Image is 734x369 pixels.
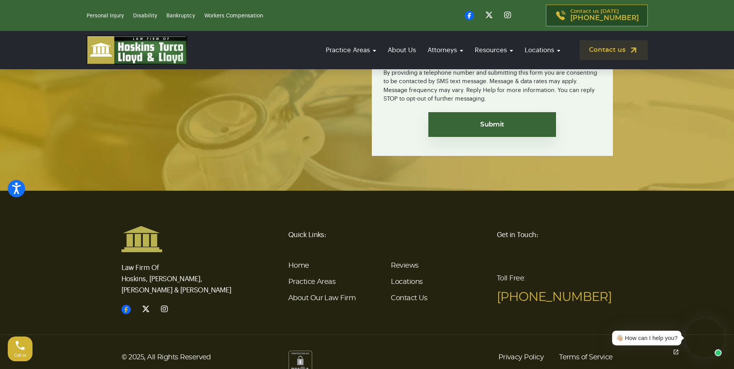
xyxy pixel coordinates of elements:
[546,5,648,26] a: Contact us [DATE][PHONE_NUMBER]
[121,350,279,364] p: © 2025, All Rights Reserved
[121,253,238,296] p: Law Firm Of Hoskins, [PERSON_NAME], [PERSON_NAME] & [PERSON_NAME]
[580,40,648,60] a: Contact us
[471,39,517,61] a: Resources
[384,39,420,61] a: About Us
[497,226,613,244] h6: Get in Touch:
[428,112,556,137] input: Submit
[424,39,467,61] a: Attorneys
[288,262,309,269] a: Home
[133,13,157,19] a: Disability
[322,39,380,61] a: Practice Areas
[498,350,544,364] a: Privacy Policy
[87,36,187,65] img: logo
[204,13,263,19] a: Workers Compensation
[87,13,124,19] a: Personal Injury
[166,13,195,19] a: Bankruptcy
[391,262,418,269] a: Reviews
[570,9,639,22] p: Contact us [DATE]
[121,226,162,253] img: Hoskins and Turco Logo
[288,359,312,365] a: Content Protection by DMCA.com
[521,39,564,61] a: Locations
[391,295,427,302] a: Contact Us
[616,334,678,343] div: 👋🏼 How can I help you?
[559,350,613,364] a: Terms of Service
[288,226,488,244] h6: Quick Links:
[570,14,639,22] span: [PHONE_NUMBER]
[497,291,612,303] a: [PHONE_NUMBER]
[383,64,601,104] div: By providing a telephone number and submitting this form you are consenting to be contacted by SM...
[288,295,356,302] a: About Our Law Firm
[497,269,613,306] p: Toll Free:
[391,278,423,285] a: Locations
[14,353,26,357] span: Call us
[288,278,335,285] a: Practice Areas
[668,344,684,360] a: Open chat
